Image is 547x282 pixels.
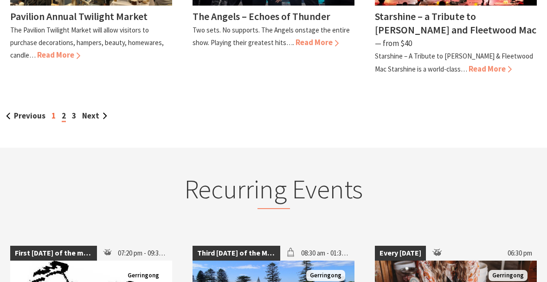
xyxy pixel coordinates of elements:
[6,111,45,121] a: Previous
[95,173,452,209] h2: Recurring Events
[10,10,148,23] h4: Pavilion Annual Twilight Market
[375,38,412,48] span: ⁠— from $40
[10,26,164,59] p: The Pavilion Twilight Market will allow visitors to purchase decorations, hampers, beauty, homewa...
[113,246,172,261] span: 07:20 pm - 09:30 pm
[503,246,537,261] span: 06:30 pm
[375,52,533,73] p: Starshine – A Tribute to [PERSON_NAME] & Fleetwood Mac Starshine is a world-class…
[375,10,536,36] h4: Starshine – a Tribute to [PERSON_NAME] and Fleetwood Mac
[72,111,76,121] a: 3
[193,246,280,261] span: Third [DATE] of the Month
[375,246,426,261] span: Every [DATE]
[296,37,339,47] span: Read More
[469,64,512,74] span: Read More
[82,111,107,121] a: Next
[51,111,56,121] a: 1
[62,111,66,122] span: 2
[193,10,330,23] h4: The Angels – Echoes of Thunder
[296,246,354,261] span: 08:30 am - 01:30 pm
[306,270,345,282] span: Gerringong
[37,50,80,60] span: Read More
[193,26,350,47] p: Two sets. No supports. The Angels onstage the entire show. Playing their greatest hits….
[489,270,528,282] span: Gerringong
[124,270,163,282] span: Gerringong
[10,246,97,261] span: First [DATE] of the month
